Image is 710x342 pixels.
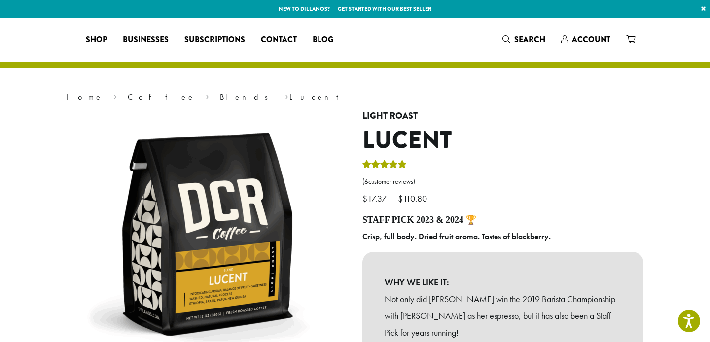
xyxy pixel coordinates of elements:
a: Get started with our best seller [338,5,431,13]
a: Search [495,32,553,48]
span: 6 [364,177,368,186]
a: Shop [78,32,115,48]
b: WHY WE LIKE IT: [385,274,621,291]
span: Businesses [123,34,169,46]
span: Account [572,34,610,45]
span: › [206,88,209,103]
span: › [285,88,288,103]
span: – [391,193,396,204]
a: Blends [220,92,275,102]
div: Rated 5.00 out of 5 [362,159,407,173]
span: Subscriptions [184,34,245,46]
span: Blog [313,34,333,46]
b: Crisp, full body. Dried fruit aroma. Tastes of blackberry. [362,231,551,241]
bdi: 110.80 [398,193,429,204]
span: $ [362,193,367,204]
span: Search [514,34,545,45]
a: (6customer reviews) [362,177,643,187]
nav: Breadcrumb [67,91,643,103]
span: › [113,88,117,103]
span: Contact [261,34,297,46]
bdi: 17.37 [362,193,389,204]
a: Coffee [128,92,195,102]
h4: STAFF PICK 2023 & 2024 🏆 [362,215,643,226]
h1: Lucent [362,126,643,155]
span: Shop [86,34,107,46]
h4: Light Roast [362,111,643,122]
a: Home [67,92,103,102]
p: Not only did [PERSON_NAME] win the 2019 Barista Championship with [PERSON_NAME] as her espresso, ... [385,291,621,341]
span: $ [398,193,403,204]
